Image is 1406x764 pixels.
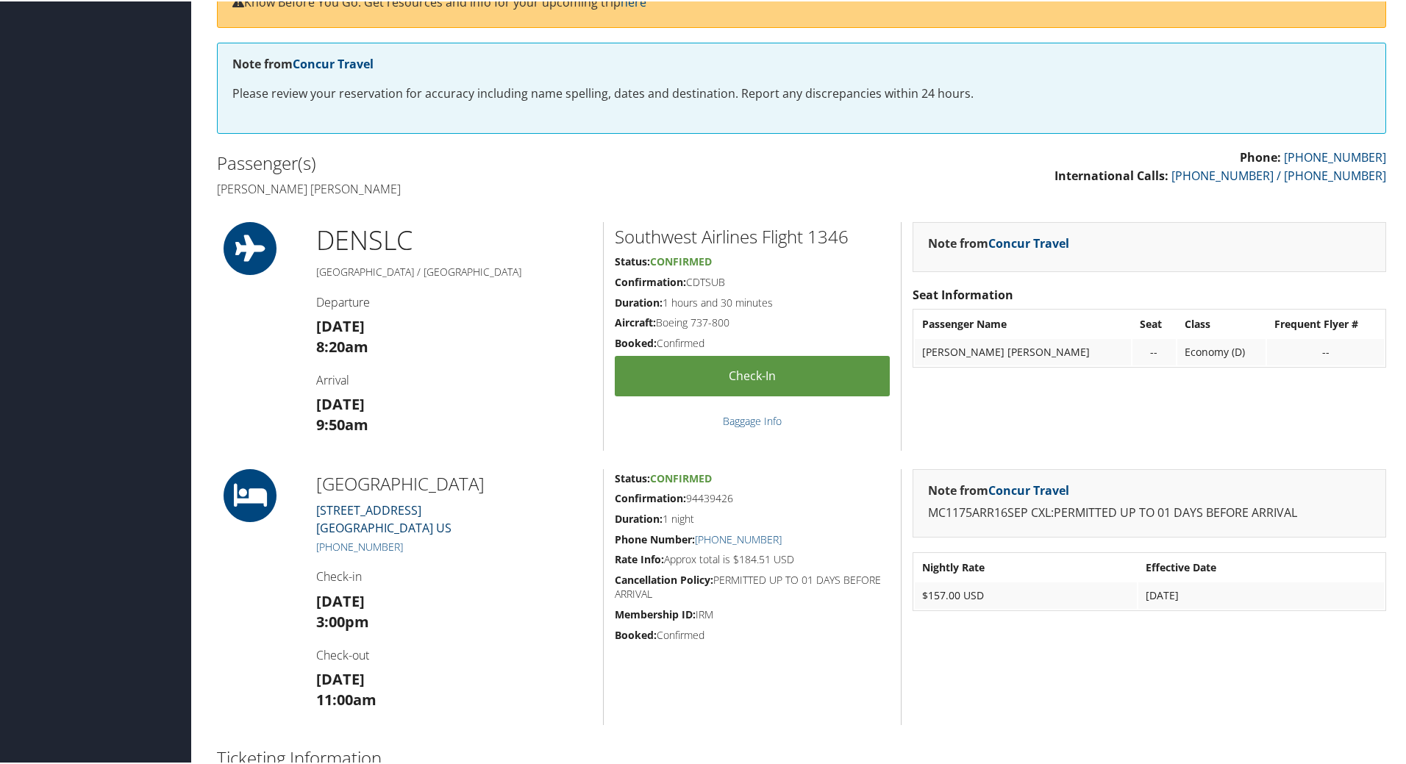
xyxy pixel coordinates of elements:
[615,314,890,329] h5: Boeing 737-800
[615,606,890,621] h5: IRM
[316,393,365,413] strong: [DATE]
[1138,553,1384,579] th: Effective Date
[615,510,890,525] h5: 1 night
[232,83,1371,102] p: Please review your reservation for accuracy including name spelling, dates and destination. Repor...
[615,354,890,395] a: Check-in
[1140,344,1168,357] div: --
[1054,166,1168,182] strong: International Calls:
[615,510,663,524] strong: Duration:
[232,54,374,71] strong: Note from
[988,234,1069,250] a: Concur Travel
[615,531,695,545] strong: Phone Number:
[1284,148,1386,164] a: [PHONE_NUMBER]
[615,626,657,640] strong: Booked:
[316,470,592,495] h2: [GEOGRAPHIC_DATA]
[316,668,365,688] strong: [DATE]
[615,626,890,641] h5: Confirmed
[615,335,657,349] strong: Booked:
[615,274,890,288] h5: CDTSUB
[316,538,403,552] a: [PHONE_NUMBER]
[928,234,1069,250] strong: Note from
[615,490,686,504] strong: Confirmation:
[615,490,890,504] h5: 94439426
[316,501,452,535] a: [STREET_ADDRESS][GEOGRAPHIC_DATA] US
[615,551,890,565] h5: Approx total is $184.51 USD
[316,371,592,387] h4: Arrival
[915,338,1131,364] td: [PERSON_NAME] [PERSON_NAME]
[615,274,686,288] strong: Confirmation:
[723,413,782,426] a: Baggage Info
[915,553,1137,579] th: Nightly Rate
[928,481,1069,497] strong: Note from
[316,293,592,309] h4: Departure
[293,54,374,71] a: Concur Travel
[615,314,656,328] strong: Aircraft:
[615,294,890,309] h5: 1 hours and 30 minutes
[316,590,365,610] strong: [DATE]
[316,646,592,662] h4: Check-out
[1132,310,1176,336] th: Seat
[316,610,369,630] strong: 3:00pm
[913,285,1013,301] strong: Seat Information
[615,470,650,484] strong: Status:
[1267,310,1384,336] th: Frequent Flyer #
[316,335,368,355] strong: 8:20am
[217,149,791,174] h2: Passenger(s)
[316,567,592,583] h4: Check-in
[650,470,712,484] span: Confirmed
[316,263,592,278] h5: [GEOGRAPHIC_DATA] / [GEOGRAPHIC_DATA]
[615,606,696,620] strong: Membership ID:
[1177,338,1266,364] td: Economy (D)
[615,571,890,600] h5: PERMITTED UP TO 01 DAYS BEFORE ARRIVAL
[316,413,368,433] strong: 9:50am
[615,335,890,349] h5: Confirmed
[316,315,365,335] strong: [DATE]
[316,688,377,708] strong: 11:00am
[1171,166,1386,182] a: [PHONE_NUMBER] / [PHONE_NUMBER]
[915,581,1137,607] td: $157.00 USD
[1274,344,1377,357] div: --
[988,481,1069,497] a: Concur Travel
[217,179,791,196] h4: [PERSON_NAME] [PERSON_NAME]
[915,310,1131,336] th: Passenger Name
[695,531,782,545] a: [PHONE_NUMBER]
[1177,310,1266,336] th: Class
[615,571,713,585] strong: Cancellation Policy:
[615,294,663,308] strong: Duration:
[316,221,592,257] h1: DEN SLC
[650,253,712,267] span: Confirmed
[1138,581,1384,607] td: [DATE]
[928,502,1371,521] p: MC1175ARR16SEP CXL:PERMITTED UP TO 01 DAYS BEFORE ARRIVAL
[615,223,890,248] h2: Southwest Airlines Flight 1346
[1240,148,1281,164] strong: Phone:
[615,253,650,267] strong: Status:
[615,551,664,565] strong: Rate Info:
